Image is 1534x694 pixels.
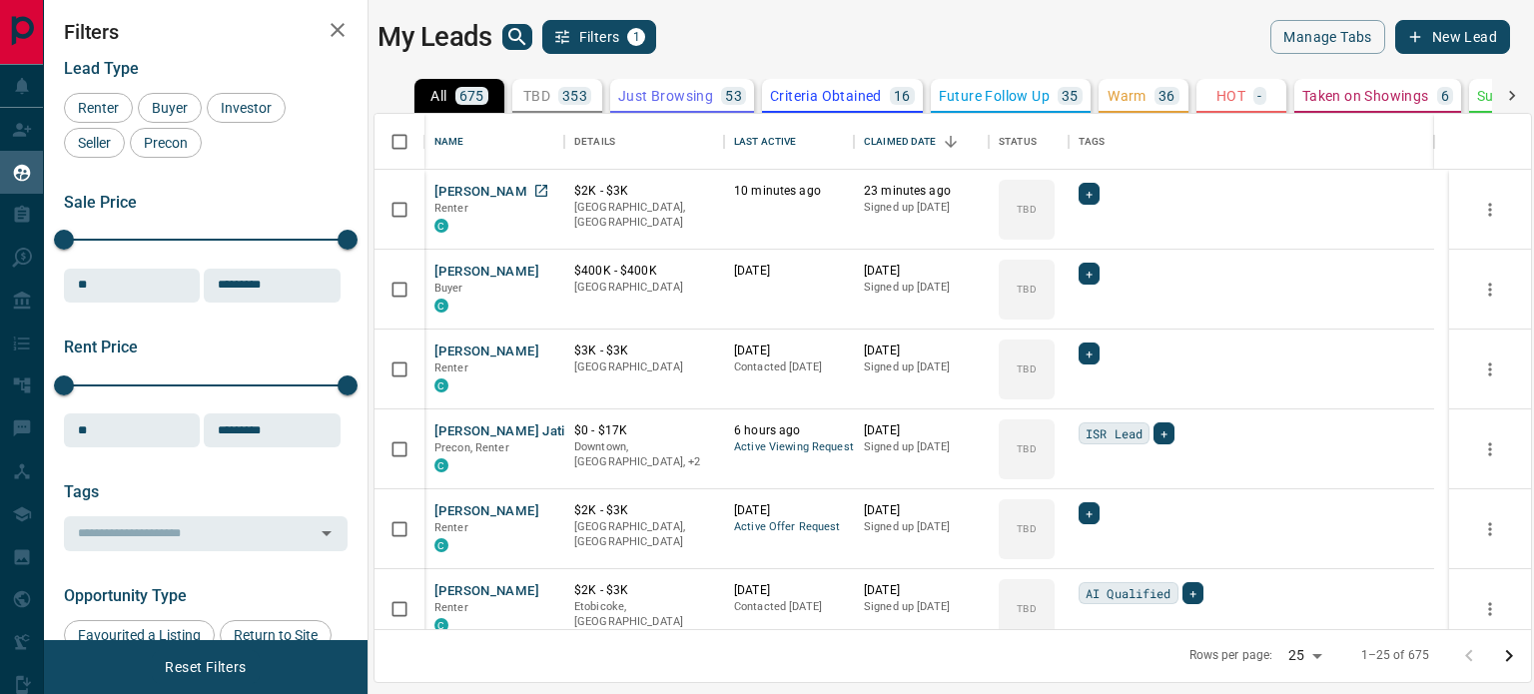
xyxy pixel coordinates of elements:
div: + [1079,502,1100,524]
p: [GEOGRAPHIC_DATA], [GEOGRAPHIC_DATA] [574,519,714,550]
div: condos.ca [434,219,448,233]
p: Warm [1108,89,1147,103]
p: [DATE] [864,422,979,439]
div: Last Active [724,114,854,170]
div: Investor [207,93,286,123]
div: Details [564,114,724,170]
p: $2K - $3K [574,183,714,200]
p: All [430,89,446,103]
div: Return to Site [220,620,332,650]
div: Status [989,114,1069,170]
button: more [1475,195,1505,225]
div: Seller [64,128,125,158]
p: 10 minutes ago [734,183,844,200]
div: Buyer [138,93,202,123]
button: search button [502,24,532,50]
span: AI Qualified [1086,583,1171,603]
div: 25 [1280,641,1328,670]
p: $2K - $3K [574,582,714,599]
p: TBD [1017,521,1036,536]
button: [PERSON_NAME] [434,343,539,361]
span: + [1086,503,1093,523]
p: 353 [562,89,587,103]
span: Tags [64,482,99,501]
div: condos.ca [434,538,448,552]
p: TBD [1017,601,1036,616]
p: $0 - $17K [574,422,714,439]
p: $3K - $3K [574,343,714,359]
div: condos.ca [434,618,448,632]
span: Precon [137,135,195,151]
p: [DATE] [734,343,844,359]
p: TBD [1017,361,1036,376]
button: Sort [937,128,965,156]
p: 35 [1062,89,1079,103]
p: [DATE] [734,263,844,280]
div: Details [574,114,615,170]
p: Signed up [DATE] [864,359,979,375]
div: condos.ca [434,299,448,313]
span: Sale Price [64,193,137,212]
div: Claimed Date [854,114,989,170]
span: Renter [434,202,468,215]
span: Precon, Renter [434,441,509,454]
p: Contacted [DATE] [734,359,844,375]
div: condos.ca [434,458,448,472]
span: Active Viewing Request [734,439,844,456]
p: Etobicoke, [GEOGRAPHIC_DATA] [574,599,714,630]
p: TBD [1017,441,1036,456]
div: Precon [130,128,202,158]
button: more [1475,434,1505,464]
button: more [1475,594,1505,624]
span: Rent Price [64,338,138,356]
p: [DATE] [734,502,844,519]
p: $400K - $400K [574,263,714,280]
div: Claimed Date [864,114,937,170]
button: [PERSON_NAME] Jatiya [434,422,579,441]
h1: My Leads [378,21,492,53]
button: [PERSON_NAME] [434,263,539,282]
span: Renter [71,100,126,116]
p: [GEOGRAPHIC_DATA], [GEOGRAPHIC_DATA] [574,200,714,231]
span: + [1086,344,1093,363]
span: Seller [71,135,118,151]
div: Tags [1069,114,1434,170]
div: Renter [64,93,133,123]
span: Buyer [145,100,195,116]
span: ISR Lead [1086,423,1143,443]
p: Signed up [DATE] [864,280,979,296]
p: Future Follow Up [939,89,1050,103]
span: Active Offer Request [734,519,844,536]
p: 1–25 of 675 [1361,647,1429,664]
div: + [1182,582,1203,604]
div: + [1153,422,1174,444]
div: Last Active [734,114,796,170]
div: Name [424,114,564,170]
p: 675 [459,89,484,103]
p: [DATE] [864,502,979,519]
p: 53 [725,89,742,103]
p: 23 minutes ago [864,183,979,200]
p: 36 [1158,89,1175,103]
button: Open [313,519,341,547]
span: Favourited a Listing [71,627,208,643]
p: 6 [1441,89,1449,103]
div: + [1079,263,1100,285]
span: Renter [434,601,468,614]
span: + [1086,184,1093,204]
p: Just Browsing [618,89,713,103]
p: Signed up [DATE] [864,519,979,535]
div: Name [434,114,464,170]
button: [PERSON_NAME] [434,183,539,202]
div: + [1079,183,1100,205]
p: Signed up [DATE] [864,200,979,216]
span: Investor [214,100,279,116]
span: Return to Site [227,627,325,643]
p: [DATE] [864,582,979,599]
button: Go to next page [1489,636,1529,676]
div: condos.ca [434,378,448,392]
button: more [1475,275,1505,305]
button: Filters1 [542,20,657,54]
span: Lead Type [64,59,139,78]
p: TBD [1017,282,1036,297]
